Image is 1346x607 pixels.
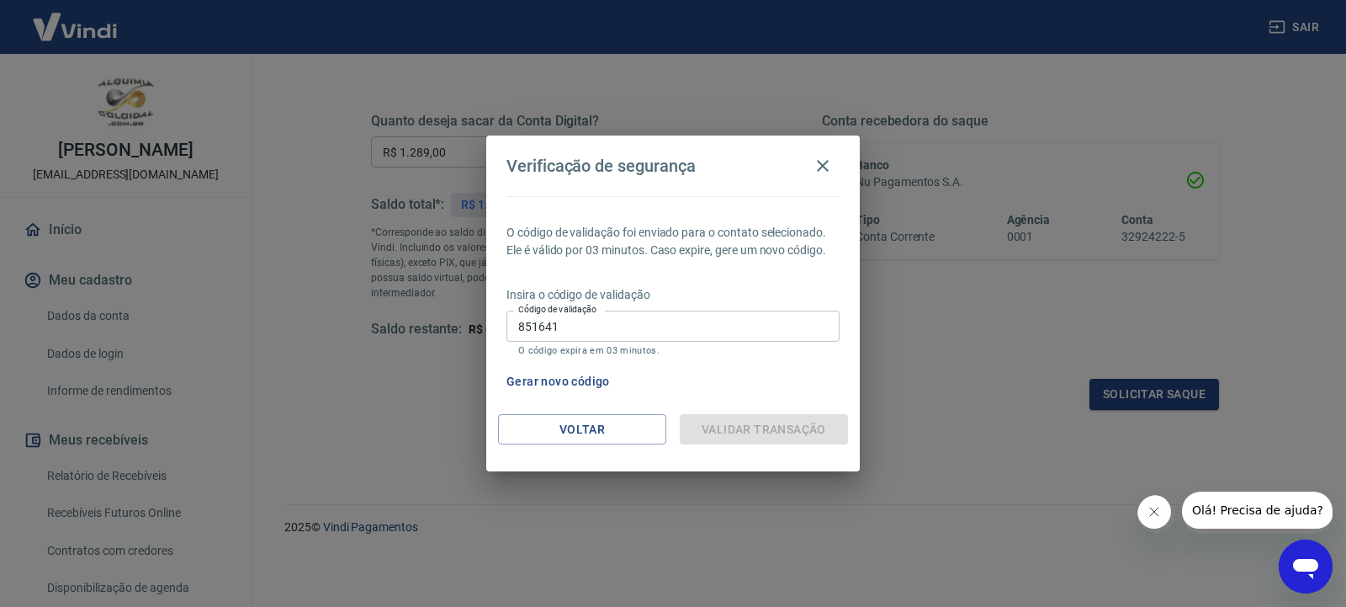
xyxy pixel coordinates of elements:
p: O código expira em 03 minutos. [518,345,828,356]
p: O código de validação foi enviado para o contato selecionado. Ele é válido por 03 minutos. Caso e... [506,224,840,259]
iframe: Botão para abrir a janela de mensagens [1279,540,1333,594]
p: Insira o código de validação [506,286,840,304]
h4: Verificação de segurança [506,156,696,176]
iframe: Fechar mensagem [1137,495,1175,533]
label: Código de validação [518,303,596,316]
iframe: Mensagem da empresa [1182,492,1333,534]
button: Gerar novo código [500,366,617,397]
button: Voltar [498,414,666,445]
